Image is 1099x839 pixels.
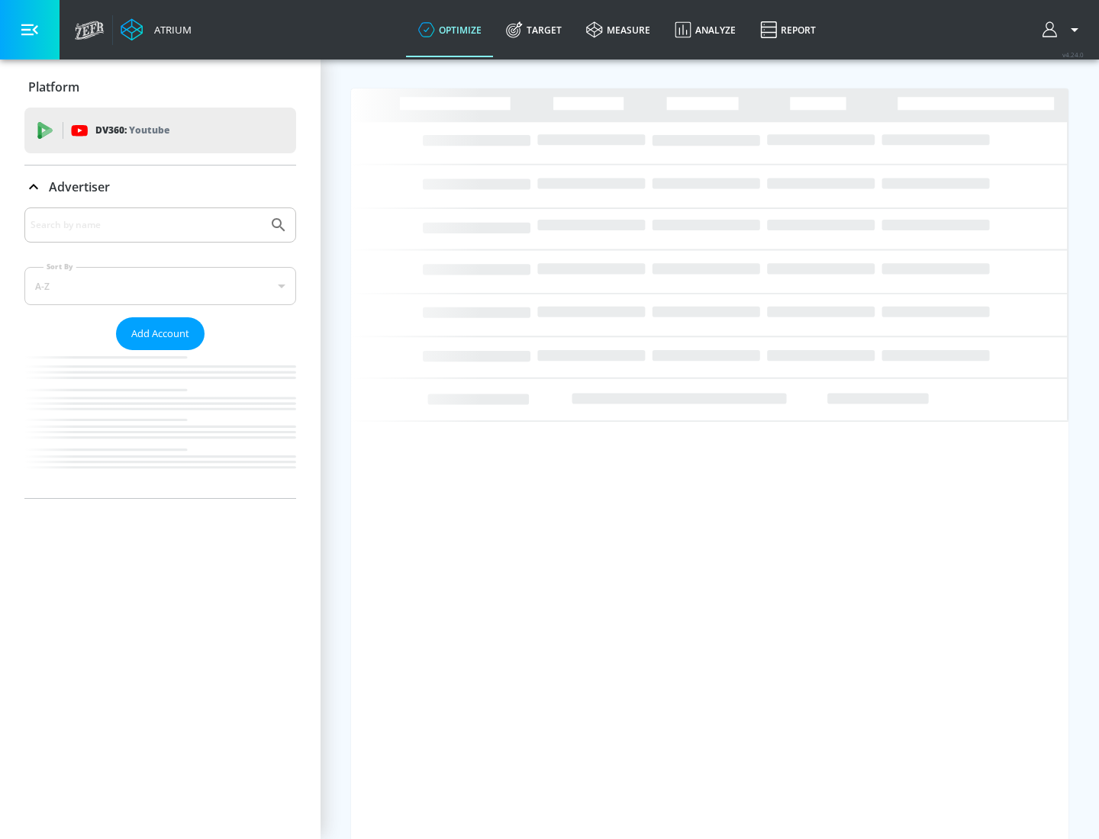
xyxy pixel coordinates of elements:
div: Advertiser [24,207,296,498]
label: Sort By [44,262,76,272]
div: Atrium [148,23,192,37]
div: Platform [24,66,296,108]
span: v 4.24.0 [1062,50,1084,59]
a: Report [748,2,828,57]
a: Target [494,2,574,57]
p: Advertiser [49,178,110,195]
a: measure [574,2,662,57]
p: Youtube [129,122,169,138]
nav: list of Advertiser [24,350,296,498]
div: A-Z [24,267,296,305]
p: DV360: [95,122,169,139]
a: Atrium [121,18,192,41]
input: Search by name [31,215,262,235]
a: Analyze [662,2,748,57]
p: Platform [28,79,79,95]
button: Add Account [116,317,205,350]
div: DV360: Youtube [24,108,296,153]
span: Add Account [131,325,189,342]
div: Advertiser [24,166,296,208]
a: optimize [406,2,494,57]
